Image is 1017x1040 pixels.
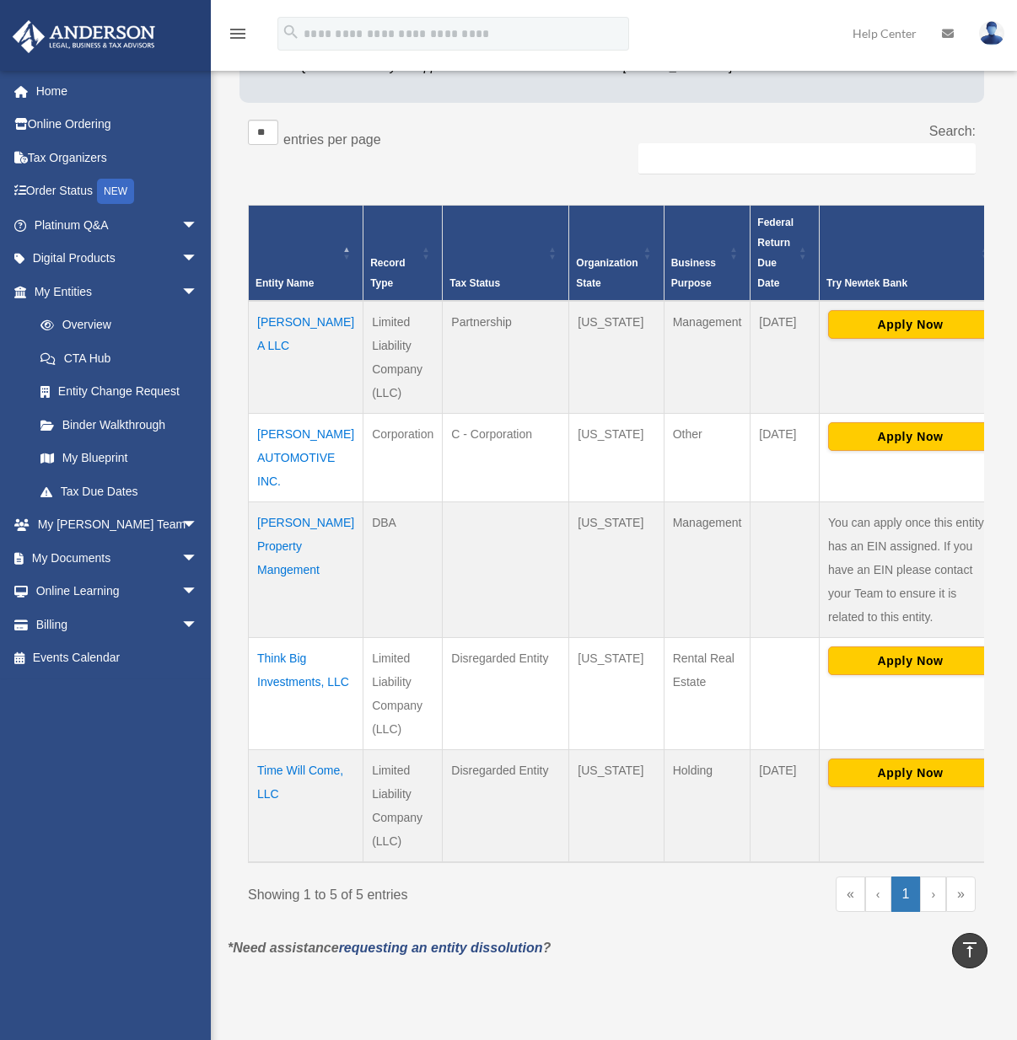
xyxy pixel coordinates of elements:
[363,502,443,638] td: DBA
[443,638,569,750] td: Disregarded Entity
[576,257,638,289] span: Organization State
[24,375,215,409] a: Entity Change Request
[12,108,223,142] a: Online Ordering
[249,502,363,638] td: [PERSON_NAME] Property Mangement
[828,646,993,675] button: Apply Now
[569,638,664,750] td: [US_STATE]
[249,750,363,863] td: Time Will Come, LLC
[363,638,443,750] td: Limited Liability Company (LLC)
[256,277,314,289] span: Entity Name
[97,179,134,204] div: NEW
[569,206,664,302] th: Organization State: Activate to sort
[363,301,443,414] td: Limited Liability Company (LLC)
[569,502,664,638] td: [US_STATE]
[443,301,569,414] td: Partnership
[828,422,993,451] button: Apply Now
[181,608,215,642] span: arrow_drop_down
[228,29,248,44] a: menu
[664,502,751,638] td: Management
[751,750,820,863] td: [DATE]
[181,208,215,243] span: arrow_drop_down
[283,132,381,147] label: entries per page
[282,23,300,41] i: search
[664,206,751,302] th: Business Purpose: Activate to sort
[826,273,976,293] div: Try Newtek Bank
[12,275,215,308] a: My Entitiesarrow_drop_down
[181,275,215,309] span: arrow_drop_down
[228,941,551,955] em: *Need assistance ?
[751,301,820,414] td: [DATE]
[443,750,569,863] td: Disregarded Entity
[891,876,921,912] a: 1
[24,408,215,442] a: Binder Walkthrough
[946,876,976,912] a: Last
[569,750,664,863] td: [US_STATE]
[443,414,569,502] td: C - Corporation
[12,641,223,675] a: Events Calendar
[339,941,543,955] a: requesting an entity dissolution
[24,341,215,375] a: CTA Hub
[979,21,1004,46] img: User Pic
[12,608,223,641] a: Billingarrow_drop_down
[12,208,223,242] a: Platinum Q&Aarrow_drop_down
[249,638,363,750] td: Think Big Investments, LLC
[181,575,215,609] span: arrow_drop_down
[363,414,443,502] td: Corporation
[443,206,569,302] th: Tax Status: Activate to sort
[751,414,820,502] td: [DATE]
[820,502,1002,638] td: You can apply once this entity has an EIN assigned. If you have an EIN please contact your Team t...
[24,474,215,508] a: Tax Due Dates
[449,277,500,289] span: Tax Status
[24,442,215,475] a: My Blueprint
[865,876,891,912] a: Previous
[8,20,160,53] img: Anderson Advisors Platinum Portal
[228,24,248,44] i: menu
[181,242,215,276] span: arrow_drop_down
[836,876,865,912] a: First
[12,74,223,108] a: Home
[363,750,443,863] td: Limited Liability Company (LLC)
[181,508,215,543] span: arrow_drop_down
[751,206,820,302] th: Federal Return Due Date: Activate to sort
[249,301,363,414] td: [PERSON_NAME] A LLC
[664,638,751,750] td: Rental Real Estate
[249,206,363,302] th: Entity Name: Activate to invert sorting
[952,933,987,968] a: vertical_align_top
[12,541,223,575] a: My Documentsarrow_drop_down
[828,759,993,787] button: Apply Now
[664,414,751,502] td: Other
[12,174,223,209] a: Order StatusNEW
[181,541,215,576] span: arrow_drop_down
[569,301,664,414] td: [US_STATE]
[671,257,716,289] span: Business Purpose
[12,508,223,542] a: My [PERSON_NAME] Teamarrow_drop_down
[820,206,1002,302] th: Try Newtek Bank : Activate to sort
[920,876,946,912] a: Next
[12,575,223,608] a: Online Learningarrow_drop_down
[664,301,751,414] td: Management
[828,310,993,339] button: Apply Now
[24,308,207,342] a: Overview
[370,257,405,289] span: Record Type
[12,242,223,276] a: Digital Productsarrow_drop_down
[664,750,751,863] td: Holding
[757,217,794,289] span: Federal Return Due Date
[960,940,980,960] i: vertical_align_top
[929,124,976,138] label: Search:
[569,414,664,502] td: [US_STATE]
[12,141,223,174] a: Tax Organizers
[363,206,443,302] th: Record Type: Activate to sort
[249,414,363,502] td: [PERSON_NAME] AUTOMOTIVE INC.
[248,876,600,907] div: Showing 1 to 5 of 5 entries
